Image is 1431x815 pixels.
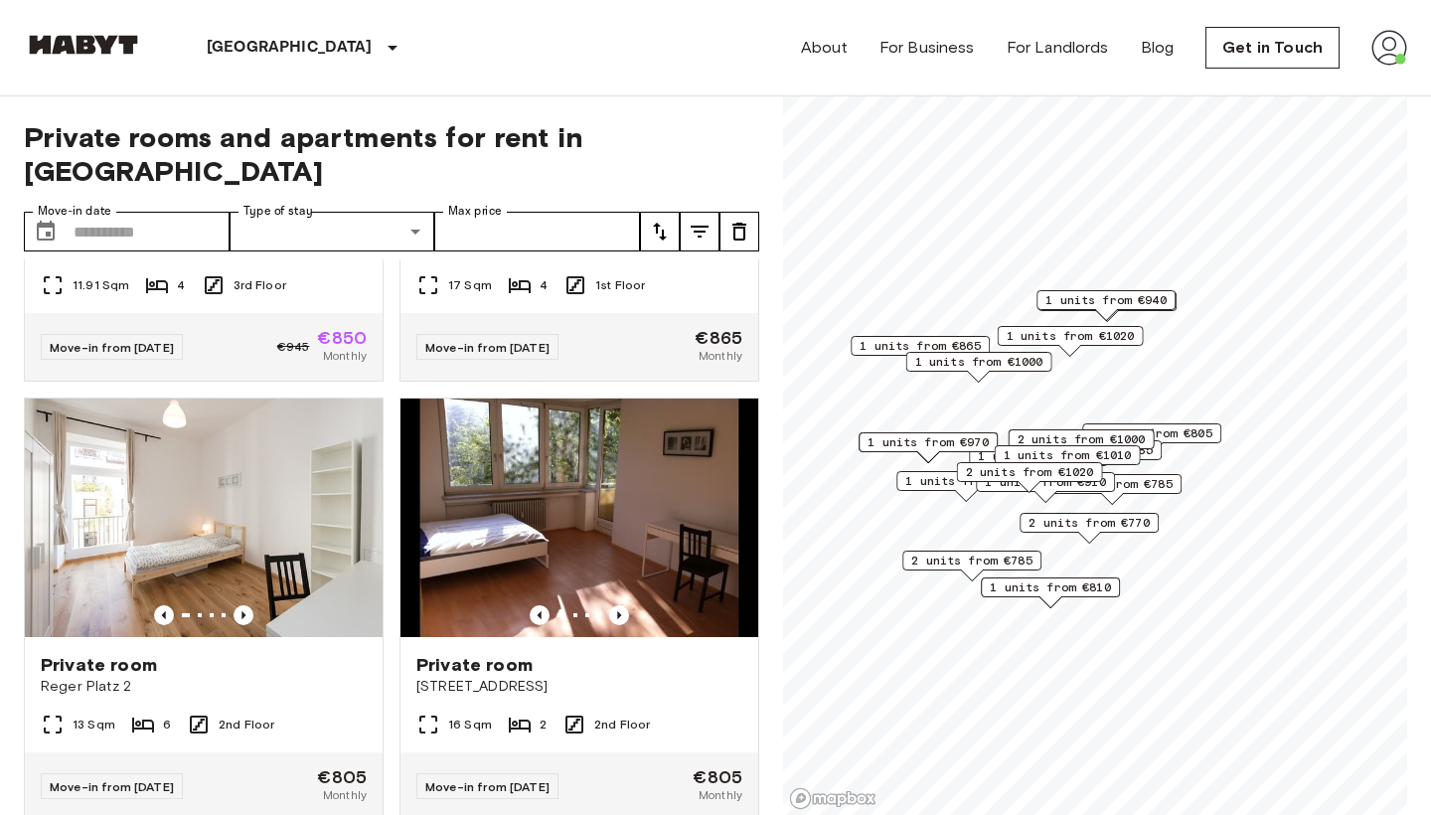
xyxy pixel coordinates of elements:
span: 4 [177,276,185,294]
span: 1 units from €805 [1091,424,1212,442]
a: Blog [1141,36,1175,60]
span: 1 units from €1010 [1004,446,1132,464]
span: €865 [695,329,742,347]
button: tune [680,212,719,251]
span: 2 units from €770 [1029,514,1150,532]
span: Move-in from [DATE] [50,779,174,794]
span: [STREET_ADDRESS] [416,677,742,697]
label: Max price [448,203,502,220]
span: 13 Sqm [73,716,115,733]
span: Move-in from [DATE] [425,779,550,794]
span: 1 units from €865 [860,337,981,355]
div: Map marker [851,336,990,367]
div: Map marker [1020,513,1159,544]
span: 2nd Floor [219,716,274,733]
div: Map marker [957,462,1103,493]
span: Reger Platz 2 [41,677,367,697]
span: 17 Sqm [448,276,492,294]
button: tune [719,212,759,251]
button: Previous image [609,605,629,625]
span: 1 units from €1000 [915,353,1043,371]
div: Map marker [1082,423,1221,454]
span: 4 [540,276,548,294]
img: Marketing picture of unit DE-02-009-01M [400,399,758,637]
span: €805 [693,768,742,786]
span: 1 units from €940 [1045,291,1167,309]
p: [GEOGRAPHIC_DATA] [207,36,373,60]
span: 1 units from €970 [868,433,989,451]
span: €805 [317,768,367,786]
div: Map marker [859,432,998,463]
div: Map marker [902,551,1041,581]
span: 1 units from €1020 [1007,327,1135,345]
button: tune [640,212,680,251]
span: €850 [317,329,367,347]
button: Previous image [530,605,550,625]
span: Monthly [699,786,742,804]
span: 16 Sqm [448,716,492,733]
span: 1 units from €910 [985,473,1106,491]
label: Move-in date [38,203,111,220]
div: Map marker [1036,290,1176,321]
a: Mapbox logo [789,787,876,810]
span: 1st Floor [595,276,645,294]
span: 6 [163,716,171,733]
img: Habyt [24,35,143,55]
button: Choose date [26,212,66,251]
span: Monthly [699,347,742,365]
span: Move-in from [DATE] [425,340,550,355]
span: Monthly [323,347,367,365]
div: Map marker [906,352,1052,383]
span: 3rd Floor [234,276,286,294]
div: Map marker [995,445,1141,476]
a: For Landlords [1007,36,1109,60]
span: Private room [41,653,157,677]
div: Map marker [998,326,1144,357]
img: Marketing picture of unit DE-02-039-01M [25,399,383,637]
span: €945 [277,338,310,356]
span: 2nd Floor [594,716,650,733]
span: Move-in from [DATE] [50,340,174,355]
span: 2 [540,716,547,733]
button: Previous image [234,605,253,625]
div: Map marker [1009,429,1155,460]
span: Private room [416,653,533,677]
span: 1 units from €810 [990,578,1111,596]
label: Type of stay [243,203,313,220]
a: For Business [879,36,975,60]
span: 2 units from €1000 [1018,430,1146,448]
span: 2 units from €785 [911,552,1033,570]
div: Map marker [981,577,1120,608]
span: 3 units from €785 [1051,475,1173,493]
a: Get in Touch [1205,27,1340,69]
span: 11.91 Sqm [73,276,129,294]
button: Previous image [154,605,174,625]
a: About [801,36,848,60]
img: avatar [1371,30,1407,66]
span: Monthly [323,786,367,804]
span: 1 units from €835 [905,472,1027,490]
span: 2 units from €1020 [966,463,1094,481]
div: Map marker [896,471,1035,502]
span: Private rooms and apartments for rent in [GEOGRAPHIC_DATA] [24,120,759,188]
